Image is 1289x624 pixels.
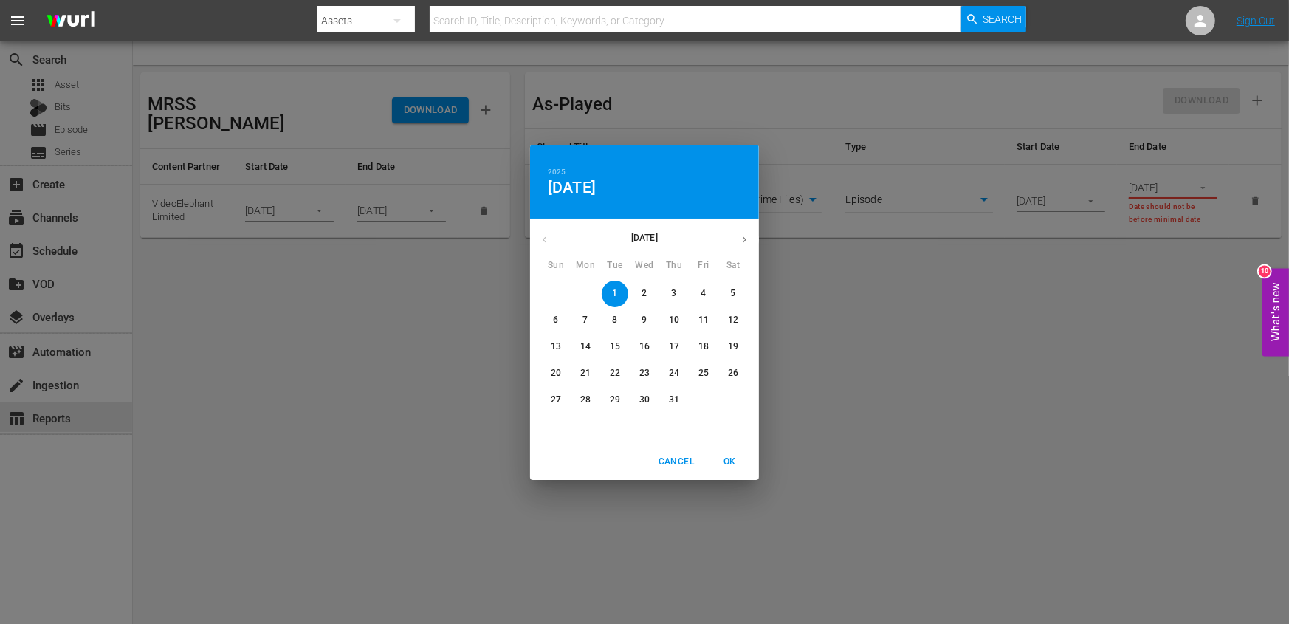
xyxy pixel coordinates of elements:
span: Cancel [659,454,694,470]
span: menu [9,12,27,30]
button: 28 [572,387,599,414]
button: 14 [572,334,599,360]
p: 6 [553,314,558,326]
p: 22 [610,367,620,380]
button: 4 [690,281,717,307]
p: 18 [698,340,709,353]
button: 5 [720,281,746,307]
p: 4 [701,287,706,300]
span: Fri [690,258,717,273]
p: 17 [669,340,679,353]
button: Open Feedback Widget [1262,268,1289,356]
p: 5 [730,287,735,300]
button: 16 [631,334,658,360]
span: OK [712,454,747,470]
button: 12 [720,307,746,334]
button: 15 [602,334,628,360]
span: Tue [602,258,628,273]
button: 22 [602,360,628,387]
button: 13 [543,334,569,360]
button: 2025 [548,165,566,179]
button: 29 [602,387,628,414]
p: 3 [671,287,676,300]
p: 23 [639,367,650,380]
p: 16 [639,340,650,353]
p: 29 [610,394,620,406]
button: 1 [602,281,628,307]
p: 2 [642,287,647,300]
span: Mon [572,258,599,273]
button: 19 [720,334,746,360]
p: 28 [580,394,591,406]
p: 14 [580,340,591,353]
button: 11 [690,307,717,334]
button: Cancel [653,450,700,474]
p: 20 [551,367,561,380]
span: Search [983,6,1022,32]
p: 11 [698,314,709,326]
button: OK [706,450,753,474]
button: 20 [543,360,569,387]
p: 15 [610,340,620,353]
p: 12 [728,314,738,326]
p: 24 [669,367,679,380]
p: 7 [582,314,588,326]
button: 17 [661,334,687,360]
a: Sign Out [1237,15,1275,27]
span: Sun [543,258,569,273]
p: [DATE] [559,231,730,244]
p: 13 [551,340,561,353]
p: 1 [612,287,617,300]
button: 9 [631,307,658,334]
button: 27 [543,387,569,414]
p: 10 [669,314,679,326]
img: ans4CAIJ8jUAAAAAAAAAAAAAAAAAAAAAAAAgQb4GAAAAAAAAAAAAAAAAAAAAAAAAJMjXAAAAAAAAAAAAAAAAAAAAAAAAgAT5G... [35,4,106,38]
button: 18 [690,334,717,360]
button: 25 [690,360,717,387]
span: Wed [631,258,658,273]
button: 6 [543,307,569,334]
button: 7 [572,307,599,334]
p: 25 [698,367,709,380]
p: 31 [669,394,679,406]
button: 30 [631,387,658,414]
button: 26 [720,360,746,387]
button: 8 [602,307,628,334]
p: 30 [639,394,650,406]
button: 31 [661,387,687,414]
button: 21 [572,360,599,387]
button: 10 [661,307,687,334]
button: 24 [661,360,687,387]
p: 21 [580,367,591,380]
p: 8 [612,314,617,326]
p: 9 [642,314,647,326]
p: 26 [728,367,738,380]
button: [DATE] [548,178,596,197]
button: 23 [631,360,658,387]
p: 27 [551,394,561,406]
div: 10 [1259,265,1271,277]
p: 19 [728,340,738,353]
span: Sat [720,258,746,273]
button: 2 [631,281,658,307]
span: Thu [661,258,687,273]
button: 3 [661,281,687,307]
